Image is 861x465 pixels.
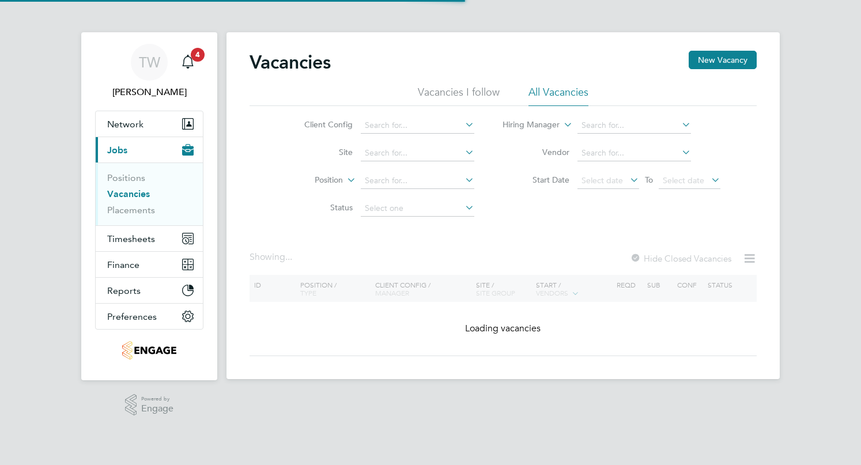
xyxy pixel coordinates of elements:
[96,252,203,277] button: Finance
[663,175,704,186] span: Select date
[503,175,569,185] label: Start Date
[141,404,173,414] span: Engage
[250,51,331,74] h2: Vacancies
[107,205,155,216] a: Placements
[139,55,160,70] span: TW
[641,172,656,187] span: To
[191,48,205,62] span: 4
[107,119,143,130] span: Network
[107,311,157,322] span: Preferences
[96,226,203,251] button: Timesheets
[96,162,203,225] div: Jobs
[286,202,353,213] label: Status
[286,119,353,130] label: Client Config
[528,85,588,106] li: All Vacancies
[361,145,474,161] input: Search for...
[581,175,623,186] span: Select date
[96,304,203,329] button: Preferences
[107,233,155,244] span: Timesheets
[285,251,292,263] span: ...
[286,147,353,157] label: Site
[577,118,691,134] input: Search for...
[107,285,141,296] span: Reports
[277,175,343,186] label: Position
[361,173,474,189] input: Search for...
[361,118,474,134] input: Search for...
[95,44,203,99] a: TW[PERSON_NAME]
[122,341,176,360] img: jambo-logo-retina.png
[96,278,203,303] button: Reports
[95,341,203,360] a: Go to home page
[107,145,127,156] span: Jobs
[250,251,294,263] div: Showing
[96,111,203,137] button: Network
[81,32,217,380] nav: Main navigation
[577,145,691,161] input: Search for...
[125,394,174,416] a: Powered byEngage
[630,253,731,264] label: Hide Closed Vacancies
[689,51,757,69] button: New Vacancy
[176,44,199,81] a: 4
[107,259,139,270] span: Finance
[141,394,173,404] span: Powered by
[361,201,474,217] input: Select one
[107,188,150,199] a: Vacancies
[95,85,203,99] span: Tamsin Wisken
[107,172,145,183] a: Positions
[503,147,569,157] label: Vendor
[418,85,500,106] li: Vacancies I follow
[493,119,560,131] label: Hiring Manager
[96,137,203,162] button: Jobs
